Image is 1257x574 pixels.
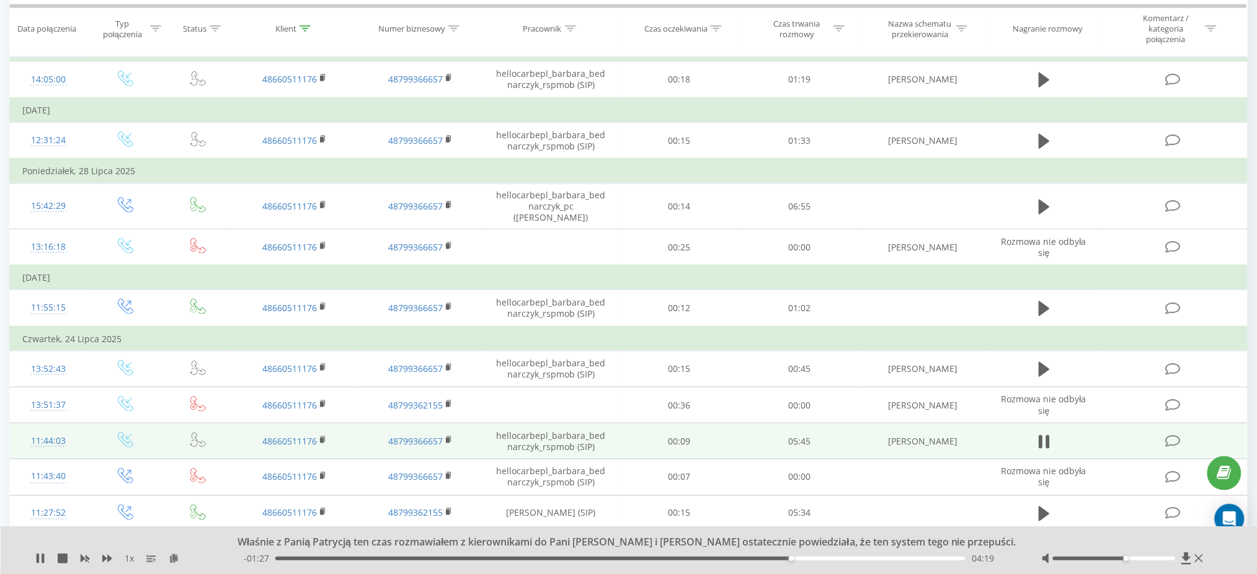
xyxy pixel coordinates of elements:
[1002,236,1086,258] span: Rozmowa nie odbyła się
[619,351,740,387] td: 00:15
[388,507,443,519] a: 48799362155
[388,241,443,253] a: 48799366657
[22,393,74,417] div: 13:51:37
[860,423,986,459] td: [PERSON_NAME]
[262,363,317,374] a: 48660511176
[275,24,296,34] div: Klient
[22,501,74,526] div: 11:27:52
[22,296,74,320] div: 11:55:15
[483,459,618,495] td: hellocarbepl_barbara_bednarczyk_rspmob (SIP)
[1013,24,1083,34] div: Nagranie rozmowy
[10,159,1248,183] td: Poniedziałek, 28 Lipca 2025
[619,423,740,459] td: 00:09
[483,290,618,327] td: hellocarbepl_barbara_bednarczyk_rspmob (SIP)
[388,399,443,411] a: 48799362155
[1215,504,1245,534] div: Open Intercom Messenger
[1124,556,1129,561] div: Accessibility label
[860,387,986,423] td: [PERSON_NAME]
[262,200,317,212] a: 48660511176
[789,556,794,561] div: Accessibility label
[619,290,740,327] td: 00:12
[10,327,1248,351] td: Czwartek, 24 Lipca 2025
[388,471,443,483] a: 48799366657
[388,435,443,447] a: 48799366657
[483,61,618,98] td: hellocarbepl_barbara_bednarczyk_rspmob (SIP)
[523,24,562,34] div: Pracownik
[739,351,860,387] td: 00:45
[244,552,275,565] span: - 01:27
[619,459,740,495] td: 00:07
[1130,13,1202,45] div: Komentarz / kategoria połączenia
[262,435,317,447] a: 48660511176
[619,495,740,532] td: 00:15
[887,18,953,39] div: Nazwa schematu przekierowania
[619,123,740,159] td: 00:15
[1002,466,1086,488] span: Rozmowa nie odbyła się
[739,290,860,327] td: 01:02
[22,465,74,489] div: 11:43:40
[17,24,76,34] div: Data połączenia
[739,183,860,229] td: 06:55
[262,507,317,519] a: 48660511176
[378,24,445,34] div: Numer biznesowy
[388,363,443,374] a: 48799366657
[860,229,986,266] td: [PERSON_NAME]
[125,552,134,565] span: 1 x
[739,423,860,459] td: 05:45
[764,18,830,39] div: Czas trwania rozmowy
[860,61,986,98] td: [PERSON_NAME]
[262,399,317,411] a: 48660511176
[388,200,443,212] a: 48799366657
[262,471,317,483] a: 48660511176
[972,552,994,565] span: 04:19
[388,302,443,314] a: 48799366657
[739,123,860,159] td: 01:33
[619,183,740,229] td: 00:14
[483,123,618,159] td: hellocarbepl_barbara_bednarczyk_rspmob (SIP)
[388,73,443,85] a: 48799366657
[483,495,618,532] td: [PERSON_NAME] (SIP)
[98,18,147,39] div: Typ połączenia
[644,24,708,34] div: Czas oczekiwania
[262,241,317,253] a: 48660511176
[22,194,74,218] div: 15:42:29
[483,183,618,229] td: hellocarbepl_barbara_bednarczyk_pc ([PERSON_NAME])
[262,73,317,85] a: 48660511176
[739,459,860,495] td: 00:00
[22,235,74,259] div: 13:16:18
[388,135,443,146] a: 48799366657
[483,423,618,459] td: hellocarbepl_barbara_bednarczyk_rspmob (SIP)
[619,61,740,98] td: 00:18
[153,536,1089,549] div: Właśnie z Panią Patrycją ten czas rozmawiałem z kierownikami do Pani [PERSON_NAME] i [PERSON_NAME...
[739,495,860,532] td: 05:34
[619,387,740,423] td: 00:36
[739,387,860,423] td: 00:00
[739,229,860,266] td: 00:00
[10,98,1248,123] td: [DATE]
[183,24,207,34] div: Status
[483,351,618,387] td: hellocarbepl_barbara_bednarczyk_rspmob (SIP)
[22,357,74,381] div: 13:52:43
[860,123,986,159] td: [PERSON_NAME]
[22,429,74,453] div: 11:44:03
[860,351,986,387] td: [PERSON_NAME]
[262,302,317,314] a: 48660511176
[739,61,860,98] td: 01:19
[1002,393,1086,416] span: Rozmowa nie odbyła się
[10,265,1248,290] td: [DATE]
[22,68,74,92] div: 14:05:00
[619,229,740,266] td: 00:25
[262,135,317,146] a: 48660511176
[22,128,74,152] div: 12:31:24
